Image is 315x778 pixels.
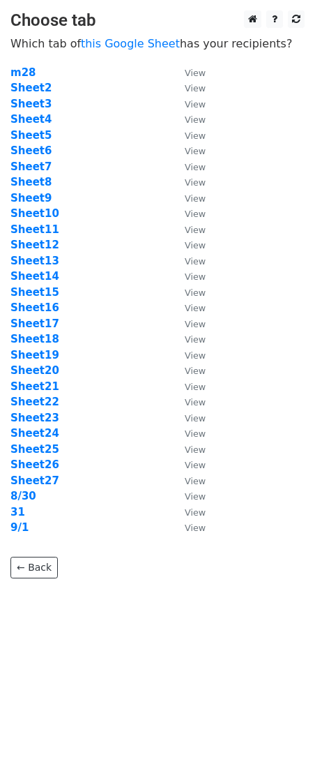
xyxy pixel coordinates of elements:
[185,350,206,361] small: View
[171,255,206,267] a: View
[171,349,206,361] a: View
[10,349,59,361] strong: Sheet19
[185,271,206,282] small: View
[10,144,52,157] a: Sheet6
[10,474,59,487] strong: Sheet27
[171,144,206,157] a: View
[10,506,25,518] a: 31
[171,380,206,393] a: View
[10,66,36,79] strong: m28
[185,146,206,156] small: View
[171,412,206,424] a: View
[171,474,206,487] a: View
[185,287,206,298] small: View
[171,506,206,518] a: View
[10,207,59,220] a: Sheet10
[185,319,206,329] small: View
[10,490,36,502] a: 8/30
[10,364,59,377] a: Sheet20
[171,192,206,204] a: View
[171,176,206,188] a: View
[171,443,206,456] a: View
[10,98,52,110] a: Sheet3
[10,458,59,471] a: Sheet26
[185,114,206,125] small: View
[185,428,206,439] small: View
[10,333,59,345] a: Sheet18
[185,240,206,250] small: View
[171,270,206,283] a: View
[10,129,52,142] a: Sheet5
[185,83,206,93] small: View
[185,99,206,110] small: View
[185,209,206,219] small: View
[185,476,206,486] small: View
[171,521,206,534] a: View
[10,255,59,267] a: Sheet13
[185,193,206,204] small: View
[185,460,206,470] small: View
[10,113,52,126] a: Sheet4
[10,176,52,188] a: Sheet8
[10,82,52,94] a: Sheet2
[171,286,206,299] a: View
[10,36,305,51] p: Which tab of has your recipients?
[185,382,206,392] small: View
[171,129,206,142] a: View
[171,207,206,220] a: View
[185,413,206,424] small: View
[10,443,59,456] a: Sheet25
[171,160,206,173] a: View
[185,177,206,188] small: View
[185,507,206,518] small: View
[171,364,206,377] a: View
[10,301,59,314] a: Sheet16
[81,37,180,50] a: this Google Sheet
[185,256,206,267] small: View
[10,557,58,578] a: ← Back
[10,412,59,424] a: Sheet23
[185,444,206,455] small: View
[10,160,52,173] a: Sheet7
[10,380,59,393] strong: Sheet21
[10,396,59,408] a: Sheet22
[171,317,206,330] a: View
[10,317,59,330] a: Sheet17
[171,98,206,110] a: View
[185,68,206,78] small: View
[171,82,206,94] a: View
[10,521,29,534] a: 9/1
[185,162,206,172] small: View
[185,523,206,533] small: View
[171,239,206,251] a: View
[185,397,206,407] small: View
[10,239,59,251] a: Sheet12
[10,223,59,236] strong: Sheet11
[171,427,206,440] a: View
[10,286,59,299] strong: Sheet15
[185,130,206,141] small: View
[10,192,52,204] a: Sheet9
[10,10,305,31] h3: Choose tab
[10,270,59,283] a: Sheet14
[171,396,206,408] a: View
[185,366,206,376] small: View
[10,427,59,440] a: Sheet24
[185,303,206,313] small: View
